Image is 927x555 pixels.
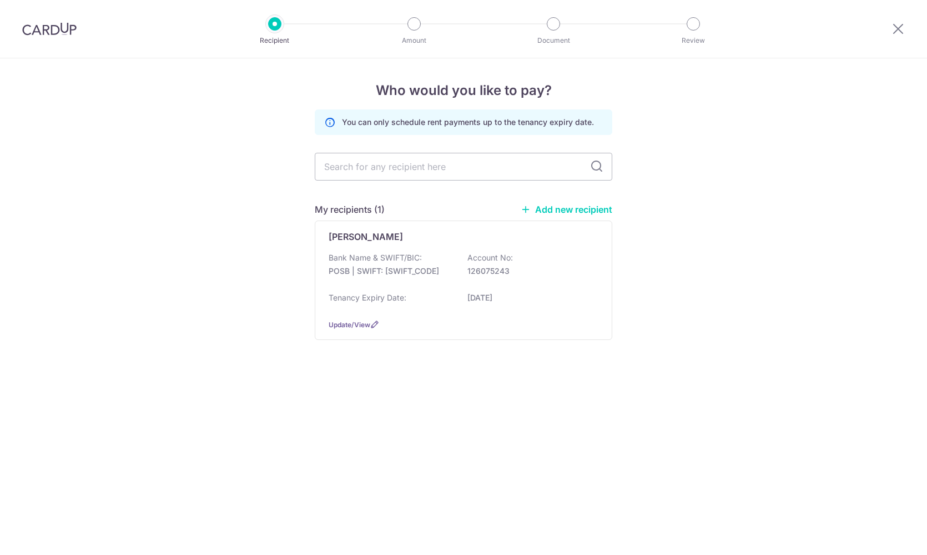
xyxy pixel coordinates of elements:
[858,522,916,549] iframe: 打开一个小组件，您可以在其中找到更多信息
[315,203,385,216] h5: My recipients (1)
[22,22,77,36] img: CardUp
[329,252,422,263] p: Bank Name & SWIFT/BIC:
[329,292,406,303] p: Tenancy Expiry Date:
[373,35,455,46] p: Amount
[521,204,612,215] a: Add new recipient
[467,292,592,303] p: [DATE]
[315,81,612,101] h4: Who would you like to pay?
[329,321,370,329] a: Update/View
[315,153,612,181] input: Search for any recipient here
[234,35,316,46] p: Recipient
[329,266,453,277] p: POSB | SWIFT: [SWIFT_CODE]
[467,252,513,263] p: Account No:
[342,117,594,128] p: You can only schedule rent payments up to the tenancy expiry date.
[329,230,403,243] p: [PERSON_NAME]
[652,35,734,46] p: Review
[467,266,592,277] p: 126075243
[512,35,595,46] p: Document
